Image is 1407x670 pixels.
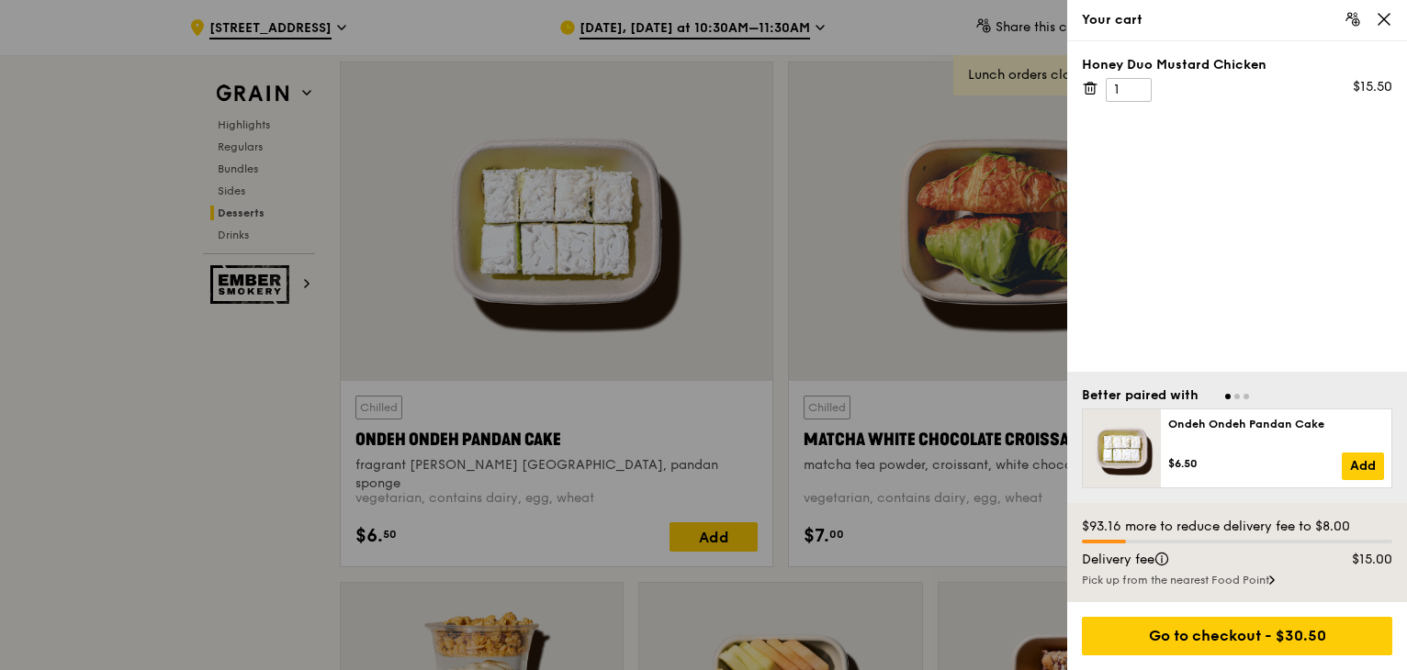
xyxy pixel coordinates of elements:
div: Delivery fee [1071,551,1321,569]
div: $15.00 [1321,551,1404,569]
div: Honey Duo Mustard Chicken [1082,56,1392,74]
div: Pick up from the nearest Food Point [1082,573,1392,587]
span: Go to slide 2 [1234,394,1240,399]
a: Add [1342,452,1384,480]
span: Go to slide 3 [1244,394,1249,399]
div: Your cart [1082,11,1392,29]
div: $15.50 [1353,78,1392,96]
div: $93.16 more to reduce delivery fee to $8.00 [1082,518,1392,536]
span: Go to slide 1 [1225,394,1231,399]
div: Go to checkout - $30.50 [1082,617,1392,655]
div: Better paired with [1082,386,1199,405]
div: Ondeh Ondeh Pandan Cake [1168,417,1384,431]
div: $6.50 [1168,456,1342,471]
